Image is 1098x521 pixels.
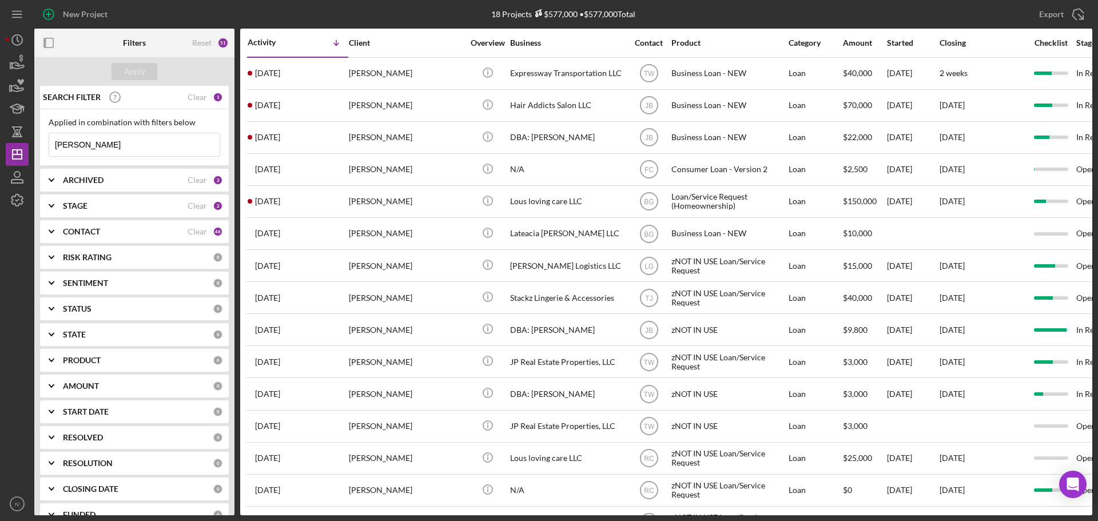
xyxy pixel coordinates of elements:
span: $40,000 [843,293,872,303]
div: 46 [213,226,223,237]
div: Loan [789,283,842,313]
time: [DATE] [940,132,965,142]
b: RESOLUTION [63,459,113,468]
time: [DATE] [940,261,965,271]
div: Loan [789,250,842,281]
text: FC [645,166,654,174]
div: JP Real Estate Properties, LLC [510,347,624,377]
b: AMOUNT [63,381,99,391]
div: 0 [213,304,223,314]
time: 2022-08-25 20:57 [255,486,280,495]
div: [PERSON_NAME] [349,58,463,89]
b: STATE [63,330,86,339]
div: Loan [789,347,842,377]
div: [PERSON_NAME] [349,90,463,121]
div: [DATE] [887,186,938,217]
span: $70,000 [843,100,872,110]
time: 2024-07-22 20:13 [255,197,280,206]
div: zNOT IN USE [671,411,786,442]
div: [DATE] [887,315,938,345]
time: 2025-02-15 23:26 [255,165,280,174]
div: Business Loan - NEW [671,58,786,89]
div: Consumer Loan - Version 2 [671,154,786,185]
div: Open Intercom Messenger [1059,471,1087,498]
b: Filters [123,38,146,47]
time: 2023-03-07 20:35 [255,325,280,335]
div: zNOT IN USE [671,315,786,345]
div: Hair Addicts Salon LLC [510,90,624,121]
div: Checklist [1027,38,1075,47]
time: 2023-02-21 15:13 [255,357,280,367]
div: Started [887,38,938,47]
span: $3,000 [843,357,868,367]
div: 1 [213,92,223,102]
text: TW [643,70,654,78]
div: [PERSON_NAME] [349,186,463,217]
button: Apply [112,63,157,80]
text: TW [643,358,654,366]
div: Lateacia [PERSON_NAME] LLC [510,218,624,249]
span: $9,800 [843,325,868,335]
div: 0 [213,458,223,468]
span: $3,000 [843,389,868,399]
div: [PERSON_NAME] [349,315,463,345]
time: 2023-01-17 15:52 [255,454,280,463]
div: Loan [789,90,842,121]
div: zNOT IN USE Loan/Service Request [671,347,786,377]
div: Activity [248,38,298,47]
text: IV [14,501,20,507]
div: zNOT IN USE Loan/Service Request [671,475,786,506]
div: Loan [789,122,842,153]
text: LG [644,262,653,270]
div: Category [789,38,842,47]
b: SEARCH FILTER [43,93,101,102]
div: Loan/Service Request (Homeownership) [671,186,786,217]
div: Lous loving care LLC [510,186,624,217]
div: 2 [213,175,223,185]
div: Clear [188,227,207,236]
div: Reset [192,38,212,47]
div: Loan [789,154,842,185]
div: JP Real Estate Properties, LLC [510,411,624,442]
div: Clear [188,176,207,185]
div: Export [1039,3,1064,26]
div: Amount [843,38,886,47]
div: 0 [213,252,223,263]
div: Loan [789,379,842,409]
span: $150,000 [843,196,877,206]
div: [DATE] [887,283,938,313]
div: Client [349,38,463,47]
div: [PERSON_NAME] Logistics LLC [510,250,624,281]
div: 51 [217,37,229,49]
time: 2023-02-20 15:49 [255,389,280,399]
text: RC [644,487,654,495]
b: FUNDED [63,510,96,519]
div: 0 [213,329,223,340]
time: 2025-08-18 16:14 [255,69,280,78]
div: Clear [188,201,207,210]
time: 2023-03-13 21:05 [255,293,280,303]
time: [DATE] [940,100,965,110]
div: Loan [789,411,842,442]
div: Clear [188,93,207,102]
div: Business Loan - NEW [671,122,786,153]
text: JB [645,134,653,142]
div: [PERSON_NAME] [349,283,463,313]
div: Overview [466,38,509,47]
b: STAGE [63,201,87,210]
div: zNOT IN USE Loan/Service Request [671,443,786,474]
b: RISK RATING [63,253,112,262]
div: Product [671,38,786,47]
div: [DATE] [887,122,938,153]
div: N/A [510,154,624,185]
div: Apply [124,63,145,80]
div: Stackz Lingerie & Accessories [510,283,624,313]
div: zNOT IN USE [671,379,786,409]
div: [PERSON_NAME] [349,443,463,474]
div: [DATE] [887,154,938,185]
div: DBA: [PERSON_NAME] [510,315,624,345]
div: DBA: [PERSON_NAME] [510,379,624,409]
div: Lous loving care LLC [510,443,624,474]
div: 0 [213,510,223,520]
div: [DATE] [887,443,938,474]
